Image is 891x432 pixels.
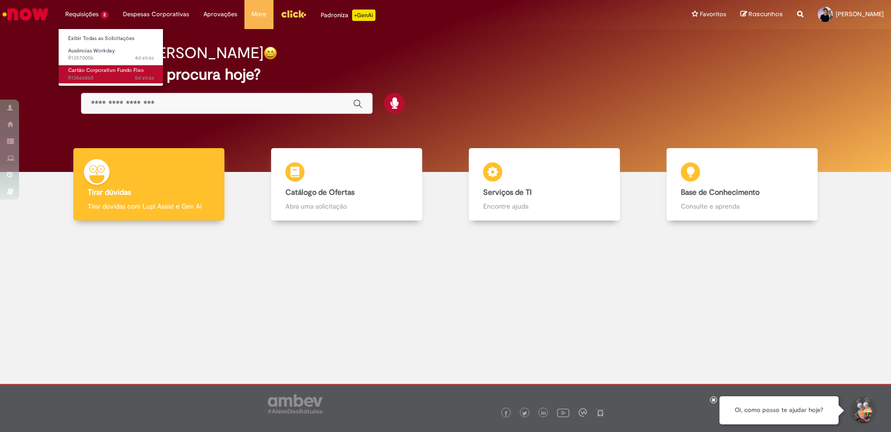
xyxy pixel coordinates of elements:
[59,65,163,83] a: Aberto R13566860 : Cartão Corporativo Fundo Fixo
[740,10,783,19] a: Rascunhos
[445,148,643,221] a: Serviços de TI Encontre ajuda
[248,148,445,221] a: Catálogo de Ofertas Abra uma solicitação
[352,10,375,21] p: +GenAi
[719,396,839,424] div: Oi, como posso te ajudar hoje?
[101,11,109,19] span: 2
[50,148,248,221] a: Tirar dúvidas Tirar dúvidas com Lupi Assist e Gen Ai
[135,54,154,61] span: 4d atrás
[68,54,154,62] span: R13570006
[252,10,266,19] span: More
[321,10,375,21] div: Padroniza
[88,201,210,211] p: Tirar dúvidas com Lupi Assist e Gen Ai
[848,396,877,425] button: Iniciar Conversa de Suporte
[836,10,884,18] span: [PERSON_NAME]
[681,188,759,197] b: Base de Conhecimento
[268,394,323,413] img: logo_footer_ambev_rotulo_gray.png
[749,10,783,19] span: Rascunhos
[263,46,277,60] img: happy-face.png
[643,148,841,221] a: Base de Conhecimento Consulte e aprenda
[68,67,144,74] span: Cartão Corporativo Fundo Fixo
[504,411,508,416] img: logo_footer_facebook.png
[281,7,306,21] img: click_logo_yellow_360x200.png
[68,47,115,54] span: Ausências Workday
[700,10,726,19] span: Favoritos
[285,201,408,211] p: Abra uma solicitação
[81,45,263,61] h2: Bom dia, [PERSON_NAME]
[59,46,163,63] a: Aberto R13570006 : Ausências Workday
[68,74,154,82] span: R13566860
[541,411,546,416] img: logo_footer_linkedin.png
[88,188,131,197] b: Tirar dúvidas
[135,74,154,81] time: 25/09/2025 14:19:48
[483,201,606,211] p: Encontre ajuda
[58,29,163,86] ul: Requisições
[135,54,154,61] time: 26/09/2025 11:08:15
[578,408,587,417] img: logo_footer_workplace.png
[65,10,99,19] span: Requisições
[522,411,527,416] img: logo_footer_twitter.png
[557,406,569,419] img: logo_footer_youtube.png
[135,74,154,81] span: 5d atrás
[81,66,810,83] h2: O que você procura hoje?
[59,33,163,44] a: Exibir Todas as Solicitações
[123,10,189,19] span: Despesas Corporativas
[596,408,605,417] img: logo_footer_naosei.png
[1,5,50,24] img: ServiceNow
[681,201,803,211] p: Consulte e aprenda
[285,188,354,197] b: Catálogo de Ofertas
[203,10,237,19] span: Aprovações
[483,188,532,197] b: Serviços de TI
